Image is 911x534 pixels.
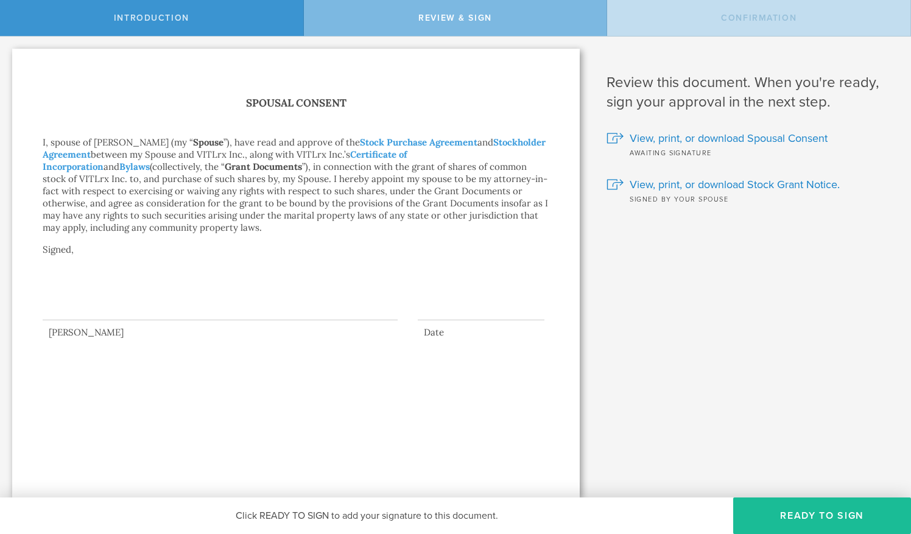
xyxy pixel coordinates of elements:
p: I, spouse of [PERSON_NAME] (my “ ”), have read and approve of the and between my Spouse and VITLr... [43,136,549,234]
a: Certificate of Incorporation [43,149,407,172]
p: Signed, [43,244,549,280]
strong: Spouse [193,136,223,148]
span: Introduction [114,13,189,23]
span: View, print, or download Spousal Consent [630,130,828,146]
div: Awaiting signature [607,146,893,158]
h1: Spousal Consent [43,94,549,112]
a: Bylaws [119,161,150,172]
span: Confirmation [721,13,797,23]
span: Click READY TO SIGN to add your signature to this document. [236,510,498,522]
div: [PERSON_NAME] [43,326,398,339]
span: View, print, or download Stock Grant Notice. [630,177,840,192]
div: Date [418,326,544,339]
div: Signed by your spouse [607,192,893,205]
a: Stockholder Agreement [43,136,546,160]
strong: Grant Documents [225,161,302,172]
span: Review & Sign [418,13,492,23]
h1: Review this document. When you're ready, sign your approval in the next step. [607,73,893,112]
button: Ready to Sign [733,497,911,534]
a: Stock Purchase Agreement [360,136,477,148]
